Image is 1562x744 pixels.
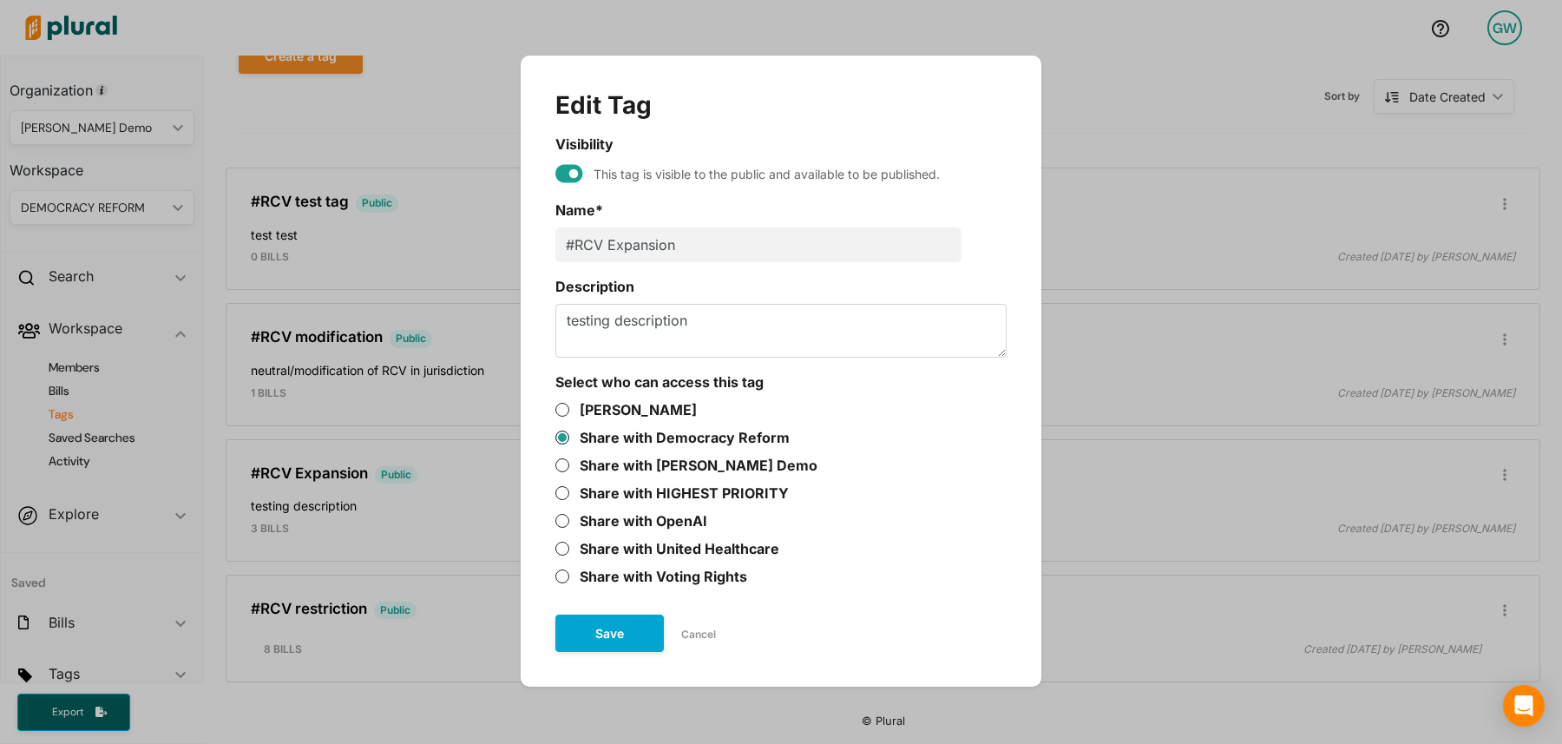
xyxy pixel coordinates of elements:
[580,538,779,559] label: Share with United Healthcare
[521,56,1041,687] div: Modal
[555,90,1007,120] div: Edit Tag
[580,427,790,448] label: Share with Democracy Reform
[555,276,1007,297] label: Description
[580,483,789,504] label: Share with HIGHEST PRIORITY
[555,372,1007,392] label: Select who can access this tag
[555,134,1007,155] label: Visibility
[555,615,664,652] button: Save
[664,622,733,648] button: Cancel
[580,455,817,476] label: Share with [PERSON_NAME] Demo
[580,566,747,587] label: Share with Voting Rights
[555,200,1007,221] label: Name
[1503,685,1545,727] div: Open Intercom Messenger
[583,165,940,183] div: This tag is visible to the public and available to be published.
[580,510,707,531] label: Share with OpenAI
[580,399,697,420] label: [PERSON_NAME]
[555,304,1007,358] textarea: testing description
